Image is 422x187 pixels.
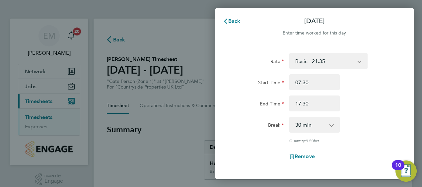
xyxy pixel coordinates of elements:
p: [DATE] [304,17,325,26]
input: E.g. 08:00 [289,74,340,90]
label: End Time [260,101,284,109]
span: Remove [295,153,315,159]
button: Back [216,15,247,28]
label: Break [268,122,284,130]
input: E.g. 18:00 [289,95,340,111]
button: Remove [289,154,315,159]
div: Enter time worked for this day. [215,29,414,37]
span: Back [228,18,241,24]
div: 10 [395,165,401,174]
label: Start Time [258,80,284,88]
span: 9.50 [306,138,314,143]
button: Open Resource Center, 10 new notifications [395,160,417,182]
label: Rate [270,58,284,66]
div: Quantity: hrs [289,138,368,143]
